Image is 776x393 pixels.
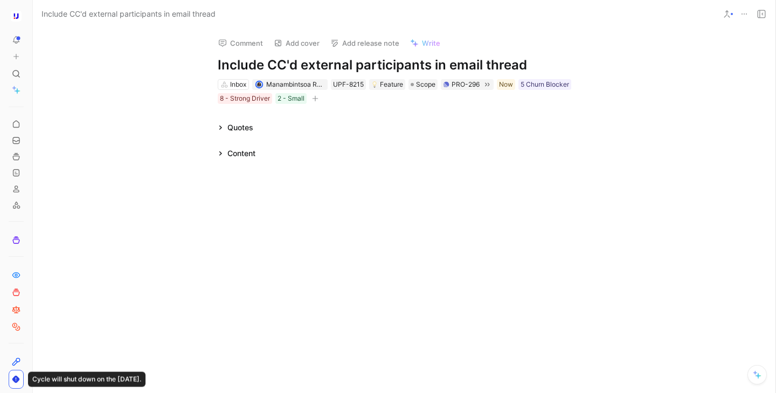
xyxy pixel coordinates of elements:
img: avatar [256,81,262,87]
div: UPF-8215 [333,79,364,90]
div: Content [227,147,255,160]
span: Write [422,38,440,48]
div: Quotes [227,121,253,134]
button: Add release note [325,36,404,51]
div: Inbox [230,79,246,90]
img: 💡 [371,81,378,88]
div: Content [213,147,260,160]
img: Upfluence [11,11,22,22]
span: Include CC'd external participants in email thread [41,8,216,20]
h1: Include CC'd external participants in email thread [218,57,591,74]
span: Manambintsoa RABETRANO [266,80,352,88]
button: Upfluence [9,9,24,24]
div: Quotes [213,121,258,134]
div: Scope [408,79,438,90]
div: Cycle will shut down on the [DATE]. [28,372,145,387]
span: Scope [416,79,435,90]
button: Add cover [269,36,324,51]
div: Now [499,79,513,90]
button: Write [405,36,445,51]
button: Comment [213,36,268,51]
div: 💡Feature [369,79,405,90]
div: PRO-296 [452,79,480,90]
div: 2 - Small [278,93,304,104]
div: 8 - Strong Driver [220,93,270,104]
div: Feature [371,79,403,90]
div: 5 Churn Blocker [521,79,569,90]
